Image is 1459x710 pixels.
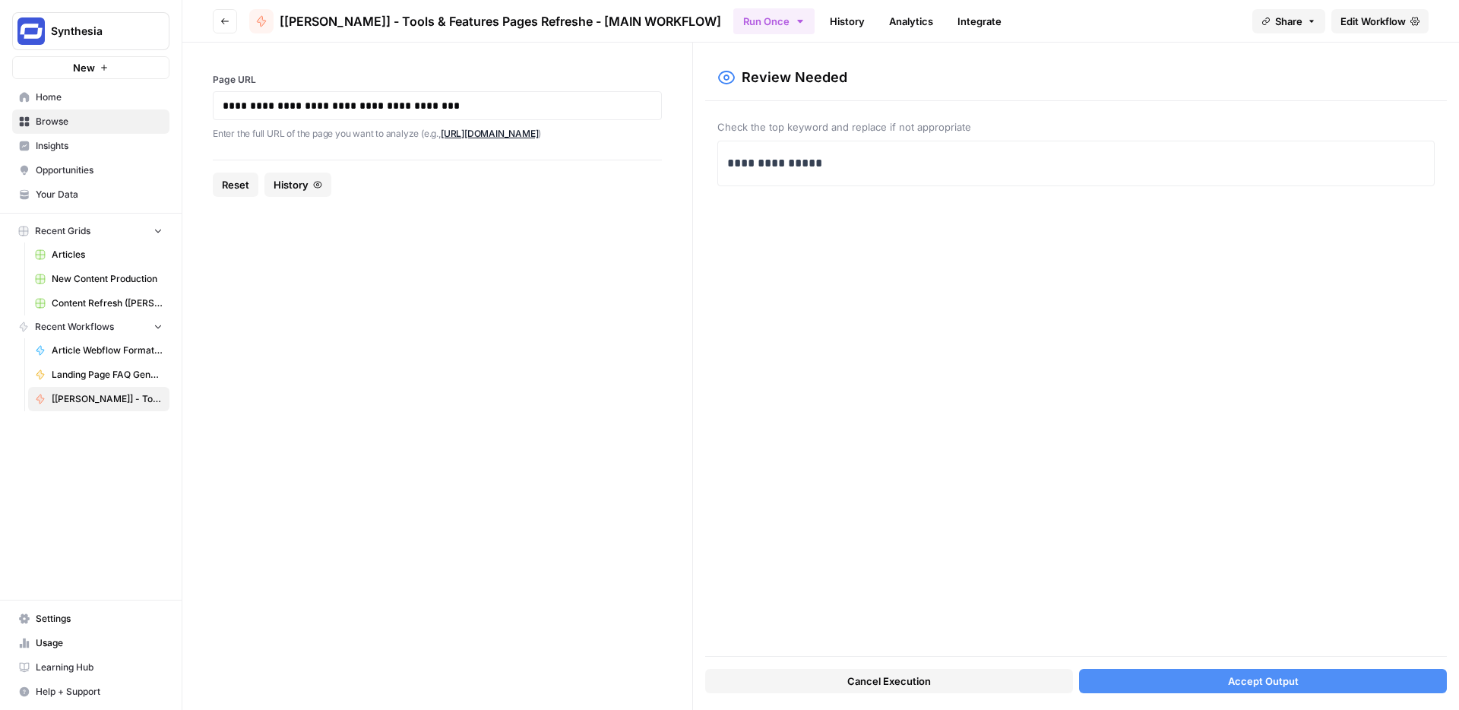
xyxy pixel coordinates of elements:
[17,17,45,45] img: Synthesia Logo
[36,685,163,699] span: Help + Support
[52,272,163,286] span: New Content Production
[12,109,169,134] a: Browse
[441,128,539,139] a: [URL][DOMAIN_NAME]
[249,9,721,33] a: [[PERSON_NAME]] - Tools & Features Pages Refreshe - [MAIN WORKFLOW]
[36,188,163,201] span: Your Data
[1340,14,1406,29] span: Edit Workflow
[264,173,331,197] button: History
[12,655,169,680] a: Learning Hub
[12,85,169,109] a: Home
[1275,14,1302,29] span: Share
[36,139,163,153] span: Insights
[12,158,169,182] a: Opportunities
[274,177,309,192] span: History
[717,119,1435,135] span: Check the top keyword and replace if not appropriate
[52,392,163,406] span: [[PERSON_NAME]] - Tools & Features Pages Refreshe - [MAIN WORKFLOW]
[36,163,163,177] span: Opportunities
[12,12,169,50] button: Workspace: Synthesia
[28,363,169,387] a: Landing Page FAQ Generator
[12,56,169,79] button: New
[28,267,169,291] a: New Content Production
[733,8,815,34] button: Run Once
[36,661,163,674] span: Learning Hub
[52,368,163,382] span: Landing Page FAQ Generator
[28,242,169,267] a: Articles
[1252,9,1325,33] button: Share
[880,9,942,33] a: Analytics
[52,248,163,261] span: Articles
[1331,9,1429,33] a: Edit Workflow
[12,680,169,704] button: Help + Support
[35,224,90,238] span: Recent Grids
[12,182,169,207] a: Your Data
[213,73,662,87] label: Page URL
[742,67,847,88] h2: Review Needed
[821,9,874,33] a: History
[52,296,163,310] span: Content Refresh ([PERSON_NAME])
[948,9,1011,33] a: Integrate
[12,134,169,158] a: Insights
[73,60,95,75] span: New
[28,291,169,315] a: Content Refresh ([PERSON_NAME])
[1228,674,1299,689] span: Accept Output
[847,674,931,689] span: Cancel Execution
[35,320,114,334] span: Recent Workflows
[12,631,169,655] a: Usage
[36,90,163,104] span: Home
[28,387,169,411] a: [[PERSON_NAME]] - Tools & Features Pages Refreshe - [MAIN WORKFLOW]
[213,173,258,197] button: Reset
[51,24,143,39] span: Synthesia
[280,12,721,30] span: [[PERSON_NAME]] - Tools & Features Pages Refreshe - [MAIN WORKFLOW]
[222,177,249,192] span: Reset
[12,607,169,631] a: Settings
[36,636,163,650] span: Usage
[36,612,163,626] span: Settings
[1079,669,1447,693] button: Accept Output
[705,669,1073,693] button: Cancel Execution
[28,338,169,363] a: Article Webflow Formatter
[12,220,169,242] button: Recent Grids
[12,315,169,338] button: Recent Workflows
[213,126,662,141] p: Enter the full URL of the page you want to analyze (e.g., )
[52,344,163,357] span: Article Webflow Formatter
[36,115,163,128] span: Browse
